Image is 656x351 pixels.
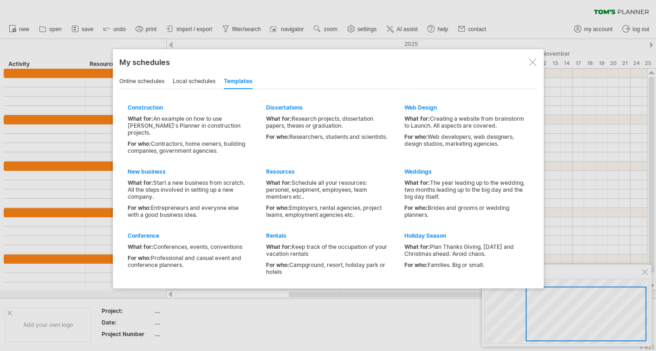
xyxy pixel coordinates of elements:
[404,104,526,111] div: Web Design
[128,140,151,147] span: For who:
[266,243,387,257] div: Keep track of the occupation of your vacation rentals
[128,168,249,175] div: New business
[128,243,153,250] span: What for:
[404,115,430,122] span: What for:
[266,261,289,268] span: For who:
[266,261,387,275] div: Campground, resort, holiday park or hotels
[404,232,526,239] div: Holiday Season
[119,74,164,89] div: online schedules
[266,204,289,211] span: For who:
[119,58,537,67] div: My schedules
[128,115,249,136] div: An example on how to use [PERSON_NAME]'s Planner in construction projects.
[128,140,249,154] div: Contractors, home owners, building companies, government agencies.
[404,115,526,129] div: Creating a website from brainstorm to Launch. All aspects are covered.
[266,133,289,140] span: For who:
[404,133,526,147] div: Web developers, web designers, design studios, marketing agencies.
[404,168,526,175] div: Weddings
[173,74,215,89] div: local schedules
[266,168,387,175] div: Resources
[128,115,153,122] span: What for:
[404,204,428,211] span: For who:
[128,179,249,200] div: Start a new business from scratch. All the steps involved in setting up a new company.
[404,261,526,268] div: Families. Big or small.
[266,115,292,122] span: What for:
[404,204,526,218] div: Brides and grooms or wedding planners.
[224,74,253,89] div: templates
[128,104,249,111] div: Construction
[266,243,292,250] span: What for:
[128,243,249,250] div: Conferences, events, conventions
[266,133,387,140] div: Researchers, students and scientists.
[128,204,151,211] span: For who:
[128,179,153,186] span: What for:
[404,179,526,200] div: The year leading up to the wedding, two months leading up to the big day and the big day itself.
[404,243,430,250] span: What for:
[266,232,387,239] div: Rentals
[128,254,249,268] div: Professional and casual event and conference planners.
[128,204,249,218] div: Entrepreneurs and everyone else with a good business idea.
[128,254,151,261] span: For who:
[404,179,430,186] span: What for:
[266,179,292,186] span: What for:
[266,115,387,129] div: Research projects, dissertation papers, theses or graduation.
[404,133,428,140] span: For who:
[128,232,249,239] div: Conference
[266,179,387,200] div: Schedule all your resources: personel, equipment, employees, team members etc..
[266,104,387,111] div: Dissertations
[404,243,526,257] div: Plan Thanks Giving, [DATE] and Christmas ahead. Avoid chaos.
[266,204,387,218] div: Employers, rental agencies, project teams, employment agencies etc.
[404,261,428,268] span: For who:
